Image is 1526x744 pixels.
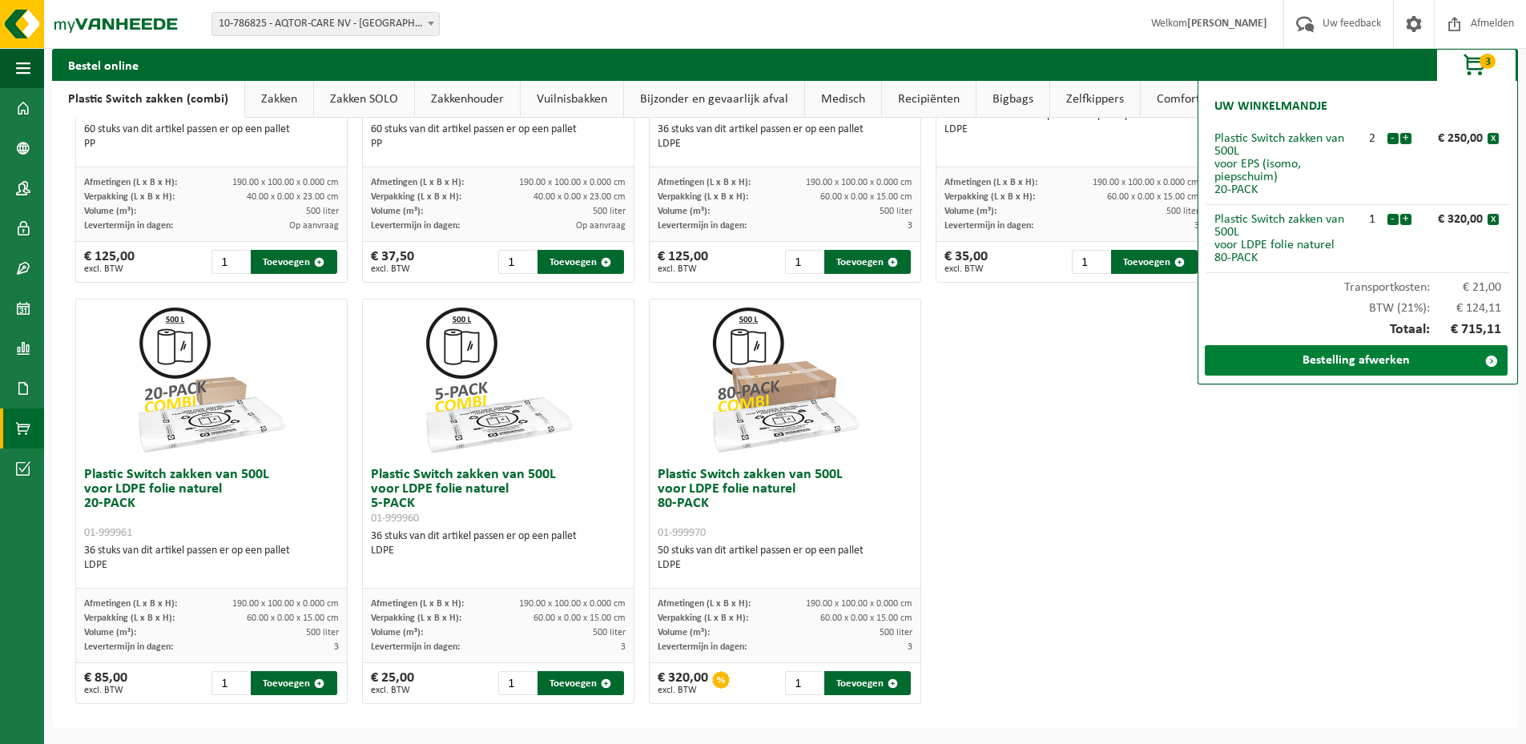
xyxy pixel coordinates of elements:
[658,613,748,623] span: Verpakking (L x B x H):
[658,123,912,151] div: 36 stuks van dit artikel passen er op een pallet
[820,192,912,202] span: 60.00 x 0.00 x 15.00 cm
[658,250,708,274] div: € 125,00
[1107,192,1199,202] span: 60.00 x 0.00 x 15.00 cm
[84,628,136,637] span: Volume (m³):
[1214,132,1358,196] div: Plastic Switch zakken van 500L voor EPS (isomo, piepschuim) 20-PACK
[658,686,708,695] span: excl. BTW
[84,137,339,151] div: PP
[944,264,988,274] span: excl. BTW
[944,221,1033,231] span: Levertermijn in dagen:
[498,250,536,274] input: 1
[658,192,748,202] span: Verpakking (L x B x H):
[371,513,419,525] span: 01-999960
[908,642,912,652] span: 3
[371,544,626,558] div: LDPE
[251,250,337,274] button: Toevoegen
[705,300,865,460] img: 01-999970
[371,686,414,695] span: excl. BTW
[1111,250,1198,274] button: Toevoegen
[521,81,623,118] a: Vuilnisbakken
[371,613,461,623] span: Verpakking (L x B x H):
[371,264,414,274] span: excl. BTW
[289,221,339,231] span: Op aanvraag
[211,671,249,695] input: 1
[1400,133,1411,144] button: +
[1430,302,1502,315] span: € 124,11
[84,613,175,623] span: Verpakking (L x B x H):
[84,558,339,573] div: LDPE
[1206,315,1509,345] div: Totaal:
[1050,81,1140,118] a: Zelfkippers
[498,671,536,695] input: 1
[976,81,1049,118] a: Bigbags
[1400,214,1411,225] button: +
[84,468,339,540] h3: Plastic Switch zakken van 500L voor LDPE folie naturel 20-PACK
[371,628,423,637] span: Volume (m³):
[415,81,520,118] a: Zakkenhouder
[232,178,339,187] span: 190.00 x 100.00 x 0.000 cm
[84,527,132,539] span: 01-999961
[371,137,626,151] div: PP
[247,192,339,202] span: 40.00 x 0.00 x 23.00 cm
[824,250,911,274] button: Toevoegen
[1488,133,1499,144] button: x
[593,207,626,216] span: 500 liter
[538,671,624,695] button: Toevoegen
[211,250,249,274] input: 1
[533,613,626,623] span: 60.00 x 0.00 x 15.00 cm
[658,642,747,652] span: Levertermijn in dagen:
[306,628,339,637] span: 500 liter
[371,599,464,609] span: Afmetingen (L x B x H):
[1415,132,1488,145] div: € 250,00
[1430,281,1502,294] span: € 21,00
[658,527,706,539] span: 01-999970
[371,207,423,216] span: Volume (m³):
[1436,49,1516,81] button: 3
[1430,323,1502,337] span: € 715,11
[1093,178,1199,187] span: 190.00 x 100.00 x 0.000 cm
[84,123,339,151] div: 60 stuks van dit artikel passen er op een pallet
[371,123,626,151] div: 60 stuks van dit artikel passen er op een pallet
[84,671,127,695] div: € 85,00
[371,671,414,695] div: € 25,00
[538,250,624,274] button: Toevoegen
[84,250,135,274] div: € 125,00
[944,108,1199,137] div: 36 stuks van dit artikel passen er op een pallet
[658,137,912,151] div: LDPE
[658,558,912,573] div: LDPE
[785,671,823,695] input: 1
[624,81,804,118] a: Bijzonder en gevaarlijk afval
[371,221,460,231] span: Levertermijn in dagen:
[371,250,414,274] div: € 37,50
[658,178,751,187] span: Afmetingen (L x B x H):
[944,207,997,216] span: Volume (m³):
[944,192,1035,202] span: Verpakking (L x B x H):
[306,207,339,216] span: 500 liter
[84,192,175,202] span: Verpakking (L x B x H):
[84,264,135,274] span: excl. BTW
[576,221,626,231] span: Op aanvraag
[371,529,626,558] div: 36 stuks van dit artikel passen er op een pallet
[84,178,177,187] span: Afmetingen (L x B x H):
[52,49,155,80] h2: Bestel online
[84,686,127,695] span: excl. BTW
[371,642,460,652] span: Levertermijn in dagen:
[371,178,464,187] span: Afmetingen (L x B x H):
[593,628,626,637] span: 500 liter
[658,468,912,540] h3: Plastic Switch zakken van 500L voor LDPE folie naturel 80-PACK
[314,81,414,118] a: Zakken SOLO
[658,628,710,637] span: Volume (m³):
[1141,81,1265,118] a: Comfort artikelen
[245,81,313,118] a: Zakken
[519,178,626,187] span: 190.00 x 100.00 x 0.000 cm
[658,207,710,216] span: Volume (m³):
[880,207,912,216] span: 500 liter
[371,468,626,525] h3: Plastic Switch zakken van 500L voor LDPE folie naturel 5-PACK
[1206,294,1509,315] div: BTW (21%):
[658,599,751,609] span: Afmetingen (L x B x H):
[1415,213,1488,226] div: € 320,00
[334,642,339,652] span: 3
[519,599,626,609] span: 190.00 x 100.00 x 0.000 cm
[882,81,976,118] a: Recipiënten
[1205,345,1508,376] a: Bestelling afwerken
